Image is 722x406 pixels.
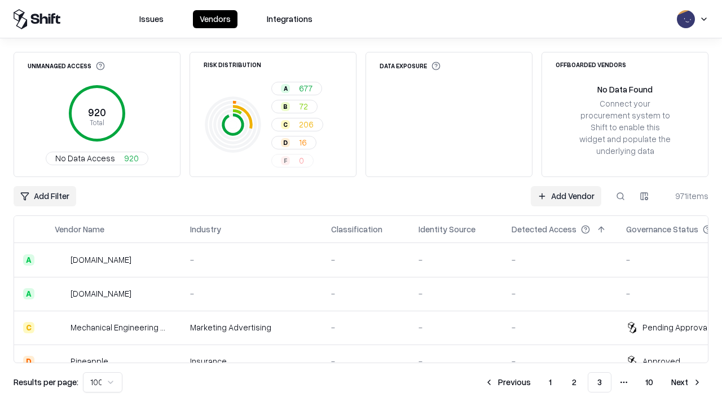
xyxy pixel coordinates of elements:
button: Issues [133,10,170,28]
div: - [512,288,608,299]
div: - [419,321,494,333]
div: Unmanaged Access [28,61,105,70]
div: - [190,288,313,299]
button: A677 [271,82,322,95]
div: Connect your procurement system to Shift to enable this widget and populate the underlying data [578,98,672,157]
div: [DOMAIN_NAME] [71,288,131,299]
div: C [23,322,34,333]
div: Mechanical Engineering World [71,321,172,333]
div: Identity Source [419,223,476,235]
div: Pending Approval [642,321,709,333]
div: Data Exposure [380,61,441,70]
div: A [23,254,34,266]
div: - [512,254,608,266]
div: [DOMAIN_NAME] [71,254,131,266]
div: - [419,254,494,266]
div: - [419,355,494,367]
span: 206 [299,118,314,130]
span: 16 [299,136,307,148]
div: - [190,254,313,266]
div: Industry [190,223,221,235]
div: B [281,102,290,111]
div: Risk Distribution [204,61,261,68]
div: Detected Access [512,223,576,235]
p: Results per page: [14,376,78,388]
img: automat-it.com [55,254,66,266]
button: Integrations [260,10,319,28]
span: 677 [299,82,312,94]
div: A [281,84,290,93]
img: madisonlogic.com [55,288,66,299]
div: - [512,355,608,367]
div: - [512,321,608,333]
div: Governance Status [626,223,698,235]
div: No Data Found [597,83,653,95]
div: D [281,138,290,147]
div: - [331,321,400,333]
div: A [23,288,34,299]
div: Insurance [190,355,313,367]
div: Approved [642,355,680,367]
button: Vendors [193,10,237,28]
span: No Data Access [55,152,115,164]
div: 971 items [663,190,708,202]
a: Add Vendor [531,186,601,206]
div: Classification [331,223,382,235]
div: Vendor Name [55,223,104,235]
button: B72 [271,100,318,113]
tspan: Total [90,118,104,127]
img: Pineapple [55,356,66,367]
span: 72 [299,100,308,112]
div: Pineapple [71,355,108,367]
button: D16 [271,136,316,149]
img: Mechanical Engineering World [55,322,66,333]
button: No Data Access920 [46,152,148,165]
span: 920 [124,152,139,164]
div: - [331,254,400,266]
div: - [331,355,400,367]
div: C [281,120,290,129]
div: - [419,288,494,299]
button: 3 [588,372,611,392]
div: D [23,356,34,367]
button: Add Filter [14,186,76,206]
button: Next [664,372,708,392]
tspan: 920 [88,106,106,118]
div: Offboarded Vendors [556,61,626,68]
button: 10 [636,372,662,392]
div: Marketing Advertising [190,321,313,333]
button: C206 [271,118,323,131]
nav: pagination [478,372,708,392]
button: 1 [540,372,561,392]
div: - [331,288,400,299]
button: 2 [563,372,585,392]
button: Previous [478,372,538,392]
